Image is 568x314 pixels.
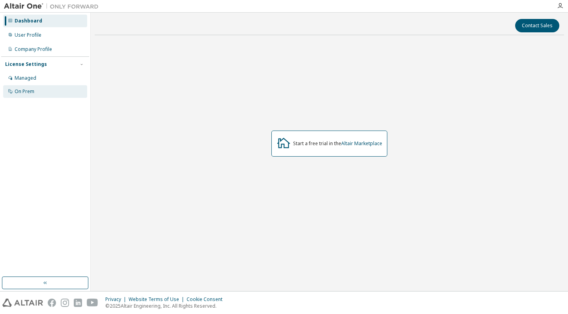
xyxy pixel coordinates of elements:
[105,296,129,303] div: Privacy
[2,299,43,307] img: altair_logo.svg
[15,18,42,24] div: Dashboard
[74,299,82,307] img: linkedin.svg
[15,88,34,95] div: On Prem
[105,303,227,309] p: © 2025 Altair Engineering, Inc. All Rights Reserved.
[87,299,98,307] img: youtube.svg
[61,299,69,307] img: instagram.svg
[48,299,56,307] img: facebook.svg
[341,140,382,147] a: Altair Marketplace
[187,296,227,303] div: Cookie Consent
[15,75,36,81] div: Managed
[4,2,103,10] img: Altair One
[129,296,187,303] div: Website Terms of Use
[15,46,52,52] div: Company Profile
[515,19,559,32] button: Contact Sales
[5,61,47,67] div: License Settings
[15,32,41,38] div: User Profile
[293,140,382,147] div: Start a free trial in the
